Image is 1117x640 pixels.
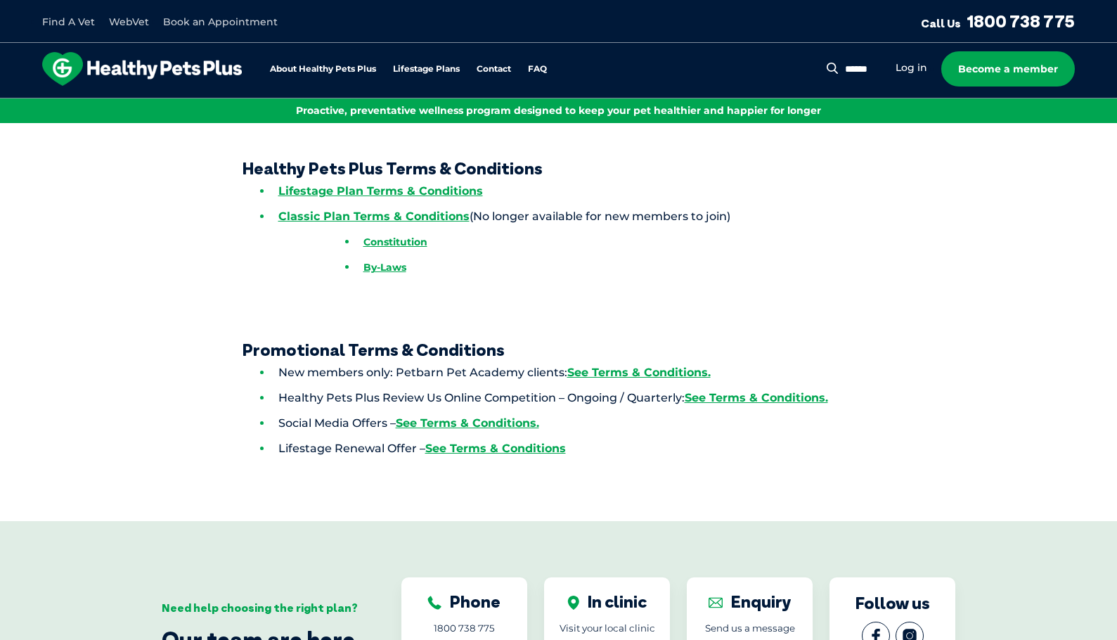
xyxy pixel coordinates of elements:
a: Find A Vet [42,15,95,28]
h1: Promotional Terms & Conditions [193,340,924,360]
div: Follow us [855,593,930,613]
button: Search [824,61,841,75]
div: Phone [427,591,501,612]
a: See Terms & Conditions. [567,366,711,379]
li: New members only: Petbarn Pet Academy clients: [260,360,924,385]
img: Phone [427,596,441,610]
span: Call Us [921,16,961,30]
div: In clinic [567,591,647,612]
a: Constitution [363,236,427,248]
a: See Terms & Conditions. [685,391,828,404]
img: In clinic [567,596,579,610]
a: By-Laws [363,261,406,274]
li: Social Media Offers – [260,411,924,436]
a: FAQ [528,65,547,74]
a: Call Us1800 738 775 [921,11,1075,32]
a: See Terms & Conditions. [396,416,539,430]
li: Healthy Pets Plus Review Us Online Competition – Ongoing / Quarterly: [260,385,924,411]
img: Enquiry [709,596,723,610]
li: (No longer available for new members to join) [260,204,924,280]
a: About Healthy Pets Plus [270,65,376,74]
a: See Terms & Conditions [425,442,566,455]
li: Lifestage Renewal Offer – [260,436,924,461]
a: Log in [896,61,927,75]
a: Classic Plan Terms & Conditions [278,210,470,223]
div: Enquiry [709,591,792,612]
span: 1800 738 775 [434,622,495,634]
img: hpp-logo [42,52,242,86]
a: Lifestage Plan Terms & Conditions [278,184,483,198]
span: Proactive, preventative wellness program designed to keep your pet healthier and happier for longer [296,104,821,117]
div: Need help choosing the right plan? [162,601,359,615]
a: WebVet [109,15,149,28]
h1: Healthy Pets Plus Terms & Conditions [193,158,924,179]
a: Become a member [941,51,1075,87]
a: Lifestage Plans [393,65,460,74]
a: Book an Appointment [163,15,278,28]
a: Contact [477,65,511,74]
